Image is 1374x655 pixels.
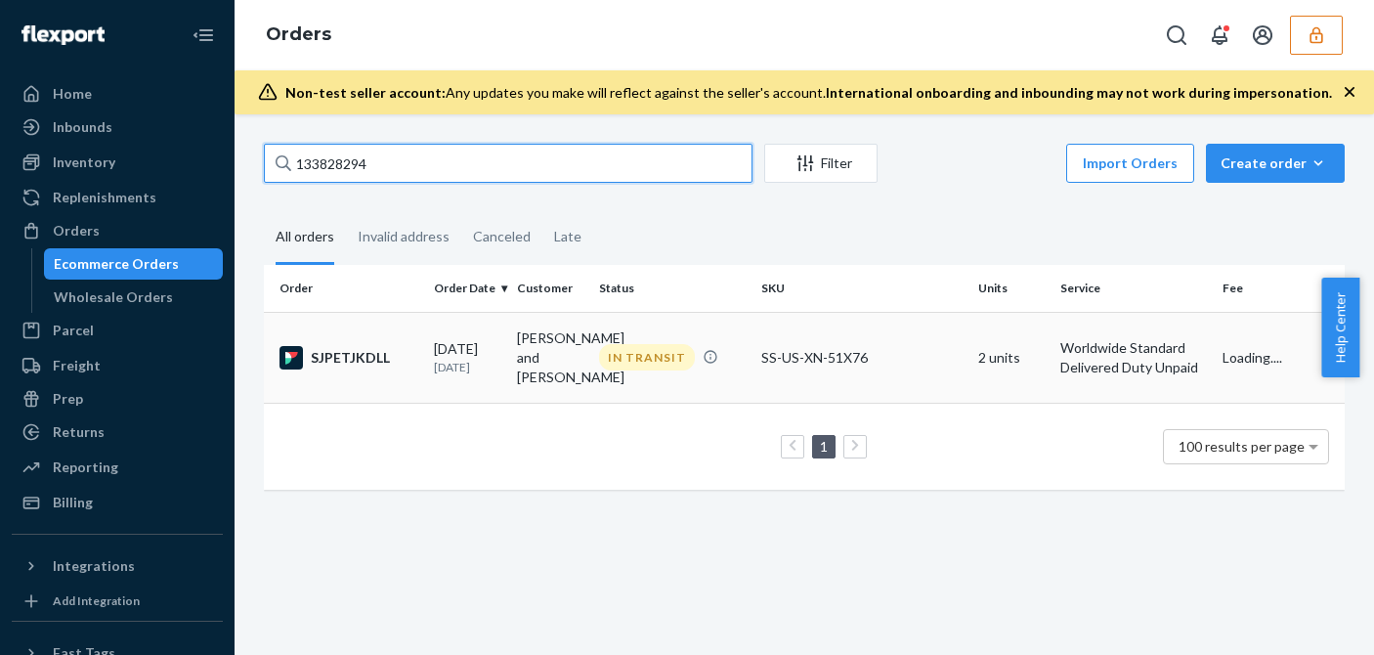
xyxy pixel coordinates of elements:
[44,248,224,280] a: Ecommerce Orders
[1066,144,1194,183] button: Import Orders
[12,550,223,582] button: Integrations
[44,282,224,313] a: Wholesale Orders
[54,287,173,307] div: Wholesale Orders
[12,416,223,448] a: Returns
[264,144,752,183] input: Search orders
[12,350,223,381] a: Freight
[12,182,223,213] a: Replenishments
[12,589,223,613] a: Add Integration
[264,265,426,312] th: Order
[279,346,418,370] div: SJPETJKDLL
[12,452,223,483] a: Reporting
[970,265,1053,312] th: Units
[970,312,1053,403] td: 2 units
[1060,338,1207,377] p: Worldwide Standard Delivered Duty Unpaid
[1215,265,1345,312] th: Fee
[12,78,223,109] a: Home
[276,211,334,265] div: All orders
[12,215,223,246] a: Orders
[1200,16,1239,55] button: Open notifications
[473,211,531,262] div: Canceled
[53,356,101,375] div: Freight
[53,117,112,137] div: Inbounds
[816,438,832,455] a: Page 1 is your current page
[1321,278,1359,377] button: Help Center
[21,25,105,45] img: Flexport logo
[1052,265,1215,312] th: Service
[761,348,962,368] div: SS-US-XN-51X76
[53,422,105,442] div: Returns
[591,265,753,312] th: Status
[53,153,115,172] div: Inventory
[358,211,450,262] div: Invalid address
[1157,16,1196,55] button: Open Search Box
[12,383,223,415] a: Prep
[12,487,223,518] a: Billing
[426,265,509,312] th: Order Date
[53,592,140,609] div: Add Integration
[434,339,501,375] div: [DATE]
[517,280,584,296] div: Customer
[765,153,877,173] div: Filter
[1179,438,1305,455] span: 100 results per page
[285,84,446,101] span: Non-test seller account:
[184,16,223,55] button: Close Navigation
[1243,16,1282,55] button: Open account menu
[53,188,156,207] div: Replenishments
[12,315,223,346] a: Parcel
[53,493,93,512] div: Billing
[1206,144,1345,183] button: Create order
[1215,312,1345,403] td: Loading....
[53,458,118,477] div: Reporting
[285,83,1332,103] div: Any updates you make will reflect against the seller's account.
[753,265,969,312] th: SKU
[250,7,347,64] ol: breadcrumbs
[53,389,83,409] div: Prep
[554,211,581,262] div: Late
[266,23,331,45] a: Orders
[12,111,223,143] a: Inbounds
[12,147,223,178] a: Inventory
[434,359,501,375] p: [DATE]
[53,321,94,340] div: Parcel
[53,84,92,104] div: Home
[599,344,695,371] div: IN TRANSIT
[53,556,135,576] div: Integrations
[509,312,592,403] td: [PERSON_NAME] and [PERSON_NAME]
[54,254,179,274] div: Ecommerce Orders
[826,84,1332,101] span: International onboarding and inbounding may not work during impersonation.
[764,144,878,183] button: Filter
[1221,153,1330,173] div: Create order
[53,221,100,240] div: Orders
